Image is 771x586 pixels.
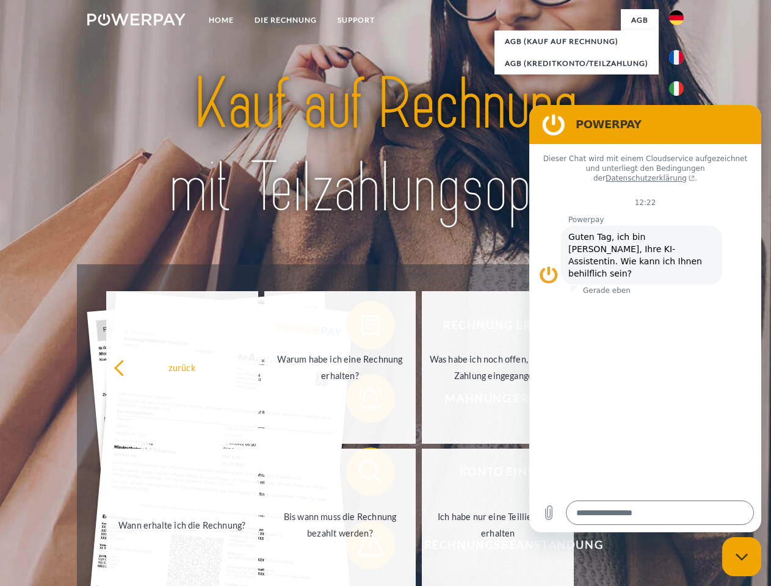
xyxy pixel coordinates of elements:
iframe: Messaging-Fenster [529,105,761,532]
a: Was habe ich noch offen, ist meine Zahlung eingegangen? [422,291,574,444]
a: AGB (Kauf auf Rechnung) [494,31,659,52]
div: Warum habe ich eine Rechnung erhalten? [272,351,409,384]
div: Was habe ich noch offen, ist meine Zahlung eingegangen? [429,351,566,384]
div: Wann erhalte ich die Rechnung? [114,516,251,533]
a: agb [621,9,659,31]
img: title-powerpay_de.svg [117,59,654,234]
div: zurück [114,359,251,375]
a: SUPPORT [327,9,385,31]
img: fr [669,50,684,65]
div: Ich habe nur eine Teillieferung erhalten [429,508,566,541]
img: logo-powerpay-white.svg [87,13,186,26]
div: Bis wann muss die Rechnung bezahlt werden? [272,508,409,541]
a: AGB (Kreditkonto/Teilzahlung) [494,52,659,74]
a: Home [198,9,244,31]
img: de [669,10,684,25]
iframe: Schaltfläche zum Öffnen des Messaging-Fensters; Konversation läuft [722,537,761,576]
a: DIE RECHNUNG [244,9,327,31]
img: it [669,81,684,96]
